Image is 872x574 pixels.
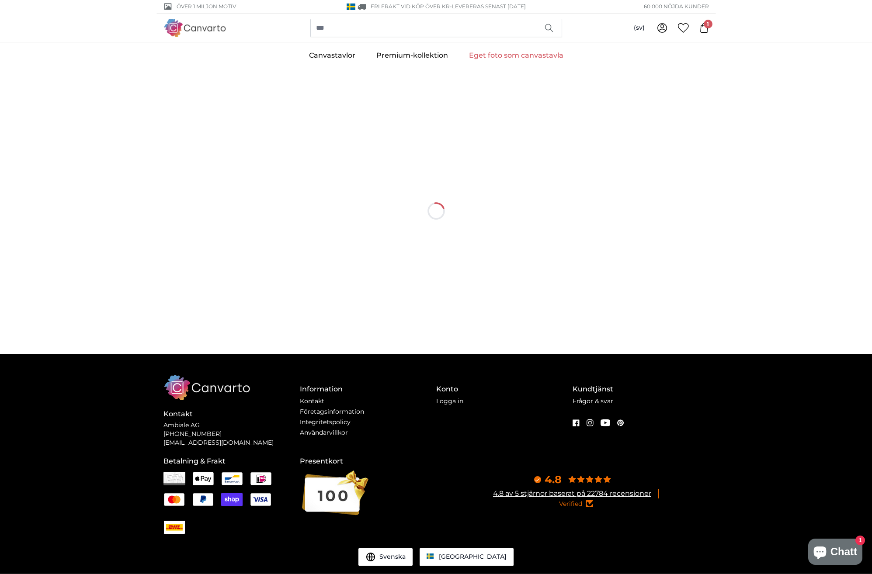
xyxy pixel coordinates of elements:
[366,44,459,67] a: Premium-kollektion
[163,409,300,419] h4: Kontakt
[493,489,651,498] a: 4.8 av 5 stjärnor baserat på 22784 recensioner
[300,384,436,394] h4: Information
[627,20,652,36] button: (sv)
[300,429,348,436] a: Användarvillkor
[347,3,355,10] img: Sverige
[459,44,574,67] a: Eget foto som canvastavla
[806,539,865,567] inbox-online-store-chat: Shopifys webbutikschatt
[300,418,351,426] a: Integritetspolicy
[704,20,712,28] span: 1
[163,19,226,37] img: Canvarto
[420,548,514,566] a: Sverige [GEOGRAPHIC_DATA]
[299,44,366,67] a: Canvastavlor
[452,3,526,10] span: Levereras senast [DATE]
[177,3,236,10] span: Över 1 miljon motiv
[573,397,613,405] a: Frågor & svar
[644,3,709,10] span: 60 000 nöjda kunder
[163,421,300,447] p: Ambiale AG [PHONE_NUMBER] [EMAIL_ADDRESS][DOMAIN_NAME]
[436,384,573,394] h4: Konto
[371,3,450,10] span: FRI frakt vid köp över kr
[300,408,364,415] a: Företagsinformation
[436,473,709,509] a: 4.8 4.8 av 5 stjärnor baserat på 22784 recensionerVerified
[427,553,434,559] img: Sverige
[163,472,185,486] img: Invoice
[358,548,413,566] button: Svenska
[163,456,300,467] h4: Betalning & Frakt
[300,456,436,467] h4: Presentkort
[573,384,709,394] h4: Kundtjänst
[439,553,507,560] span: [GEOGRAPHIC_DATA]
[379,553,406,561] span: Svenska
[300,397,324,405] a: Kontakt
[450,3,526,10] span: -
[436,397,463,405] a: Logga in
[164,523,185,531] img: DHLINT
